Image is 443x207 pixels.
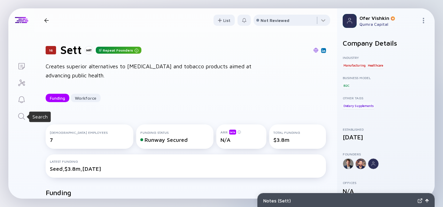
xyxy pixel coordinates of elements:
div: Industry [343,55,429,60]
div: N/A [343,187,429,195]
div: Creates superior alternatives to [MEDICAL_DATA] and tobacco products aimed at advancing public he... [46,62,269,80]
button: List [213,15,235,26]
div: Notes ( Sett ) [263,198,415,204]
div: [DATE] [343,133,429,141]
div: Established [343,127,429,131]
img: Menu [421,18,426,23]
div: ARR [220,129,263,135]
div: Healthcare [367,62,384,69]
div: 16 [46,46,56,54]
div: Funding [46,93,69,103]
img: Profile Picture [343,14,357,28]
div: beta [229,130,236,135]
a: Investor Map [8,74,34,91]
div: Seed, $3.8m, [DATE] [50,166,322,172]
div: Workforce [71,93,101,103]
h2: Company Details [343,39,429,47]
div: Not Reviewed [261,18,289,23]
div: [DEMOGRAPHIC_DATA] Employees [50,130,129,135]
div: Funding Status [140,130,209,135]
a: Search [8,107,34,124]
div: Runway Secured [140,137,209,143]
h2: Funding [46,189,71,197]
div: Latest Funding [50,159,322,163]
div: 7 [50,137,129,143]
div: B2C [343,82,350,89]
div: N/A [220,137,263,143]
img: Sett Linkedin Page [322,49,325,52]
div: Total Funding [273,130,322,135]
div: Offices [343,181,429,185]
img: Sett Website [313,48,318,53]
div: Repeat Founders [96,47,141,54]
div: Founders [343,152,429,156]
button: Workforce [71,94,101,102]
div: Other Tags [343,96,429,100]
div: Dietary Supplements [343,102,374,109]
a: Reminders [8,91,34,107]
div: Ofer Vishkin [359,15,418,21]
button: Funding [46,94,69,102]
div: Qumra Capital [359,22,418,27]
img: Open Notes [425,199,429,202]
img: Expand Notes [418,198,422,203]
div: Search [32,113,48,120]
div: Manufacturing [343,62,366,69]
div: Business Model [343,76,429,80]
a: Lists [8,57,34,74]
div: $3.8m [273,137,322,143]
h1: Sett [60,43,82,56]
